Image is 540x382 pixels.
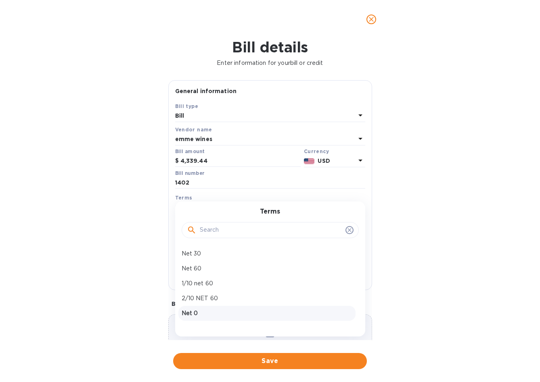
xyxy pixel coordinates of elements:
[304,158,315,164] img: USD
[318,158,330,164] b: USD
[175,203,211,212] p: Select terms
[182,294,352,303] p: 2/10 NET 60
[172,300,369,308] p: Bill image
[175,136,212,142] b: emme wines
[175,103,199,109] b: Bill type
[200,224,342,236] input: Search
[175,195,193,201] b: Terms
[175,149,204,154] label: Bill amount
[260,208,280,216] h3: Terms
[175,88,237,94] b: General information
[175,177,365,189] input: Enter bill number
[304,148,329,154] b: Currency
[175,155,180,167] div: $
[182,249,352,258] p: Net 30
[182,309,352,318] p: Net 0
[6,39,534,56] h1: Bill details
[180,356,360,366] span: Save
[182,279,352,288] p: 1/10 net 60
[175,127,212,133] b: Vendor name
[180,155,301,167] input: $ Enter bill amount
[173,353,367,369] button: Save
[182,264,352,273] p: Net 60
[6,59,534,67] p: Enter information for your bill or credit
[175,112,184,119] b: Bill
[362,10,381,29] button: close
[175,171,204,176] label: Bill number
